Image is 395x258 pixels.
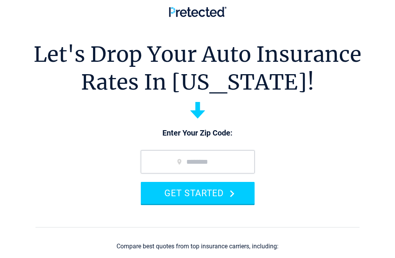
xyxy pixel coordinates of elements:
[141,150,255,173] input: zip code
[169,7,226,17] img: Pretected Logo
[133,128,262,139] p: Enter Your Zip Code:
[141,182,255,204] button: GET STARTED
[34,41,361,96] h1: Let's Drop Your Auto Insurance Rates In [US_STATE]!
[116,243,279,250] div: Compare best quotes from top insurance carriers, including:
